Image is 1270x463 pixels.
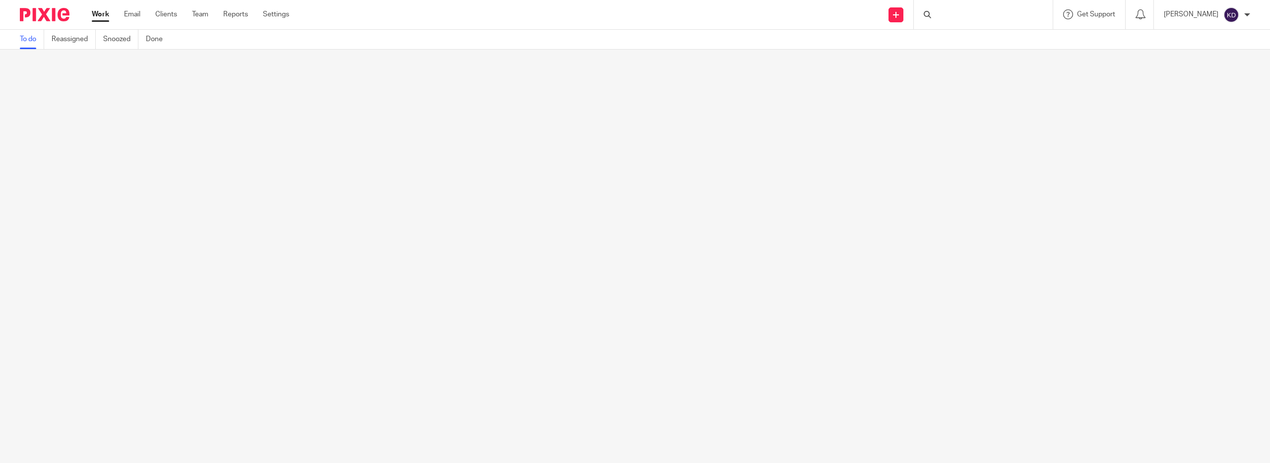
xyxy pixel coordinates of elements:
[223,9,248,19] a: Reports
[1223,7,1239,23] img: svg%3E
[192,9,208,19] a: Team
[263,9,289,19] a: Settings
[124,9,140,19] a: Email
[1164,9,1218,19] p: [PERSON_NAME]
[1077,11,1115,18] span: Get Support
[20,30,44,49] a: To do
[52,30,96,49] a: Reassigned
[20,8,69,21] img: Pixie
[155,9,177,19] a: Clients
[146,30,170,49] a: Done
[92,9,109,19] a: Work
[103,30,138,49] a: Snoozed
